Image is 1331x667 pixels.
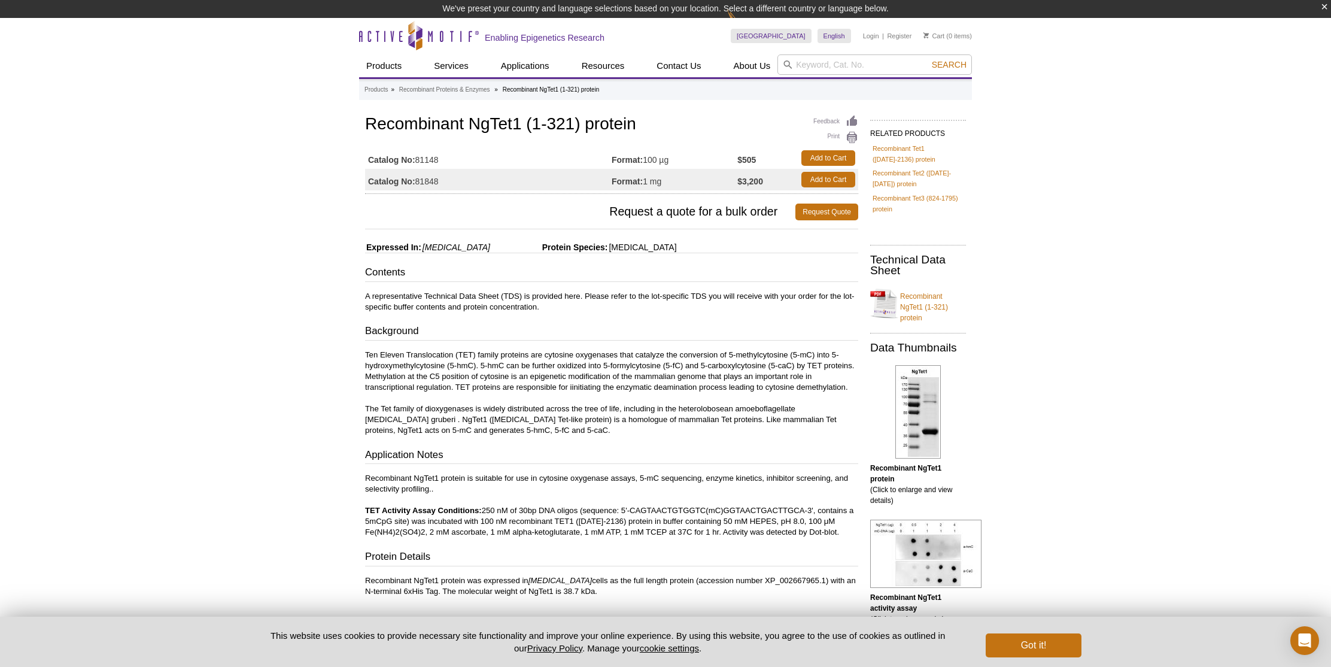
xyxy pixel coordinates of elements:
a: Recombinant Tet3 (824-1795) protein [873,193,964,214]
span: [MEDICAL_DATA] [607,242,676,252]
a: Add to Cart [801,150,855,166]
a: Login [863,32,879,40]
p: Ten Eleven Translocation (TET) family proteins are cytosine oxygenases that catalyze the conversi... [365,350,858,436]
a: Cart [923,32,944,40]
img: Change Here [727,9,759,37]
a: About Us [727,54,778,77]
span: Search [932,60,967,69]
li: » [494,86,498,93]
a: Recombinant Tet2 ([DATE]-[DATE]) protein [873,168,964,189]
a: Recombinant NgTet1 (1-321) protein [870,284,966,323]
a: Privacy Policy [527,643,582,653]
a: Print [813,131,858,144]
button: Got it! [986,633,1081,657]
li: | [882,29,884,43]
img: Recombinant NgTet1 protein [895,365,941,459]
p: (Click to enlarge and view details) [870,592,966,635]
li: » [391,86,394,93]
button: cookie settings [640,643,699,653]
span: Protein Species: [493,242,608,252]
h2: Technical Data Sheet [870,254,966,276]
a: Feedback [813,115,858,128]
i: [MEDICAL_DATA] [528,576,592,585]
a: Register [887,32,911,40]
li: Recombinant NgTet1 (1-321) protein [503,86,600,93]
i: [MEDICAL_DATA] [423,242,490,252]
img: Recombinant NgTet1 activity assay [870,520,981,588]
a: Request Quote [795,204,858,220]
span: Request a quote for a bulk order [365,204,795,220]
h3: Contents [365,265,858,282]
a: Products [359,54,409,77]
p: Recombinant NgTet1 protein was expressed in cells as the full length protein (accession number XP... [365,575,858,597]
a: Resources [575,54,632,77]
td: 81848 [365,169,612,190]
input: Keyword, Cat. No. [777,54,972,75]
h3: Application Notes [365,448,858,465]
div: Open Intercom Messenger [1290,626,1319,655]
button: Search [928,59,970,70]
strong: $3,200 [737,176,763,187]
strong: $505 [737,154,756,165]
td: 81148 [365,147,612,169]
h1: Recombinant NgTet1 (1-321) protein [365,115,858,135]
strong: Catalog No: [368,176,415,187]
p: A representative Technical Data Sheet (TDS) is provided here. Please refer to the lot-specific TD... [365,291,858,313]
td: 100 µg [612,147,737,169]
h2: RELATED PRODUCTS [870,120,966,141]
p: This website uses cookies to provide necessary site functionality and improve your online experie... [250,629,966,654]
strong: TET Activity Assay Conditions: [365,506,482,515]
img: Your Cart [923,32,929,38]
td: 1 mg [612,169,737,190]
a: [GEOGRAPHIC_DATA] [731,29,812,43]
h2: Data Thumbnails [870,342,966,353]
li: (0 items) [923,29,972,43]
p: Recombinant NgTet1 protein is suitable for use in cytosine oxygenase assays, 5-mC sequencing, enz... [365,473,858,538]
a: Add to Cart [801,172,855,187]
a: Products [364,84,388,95]
b: Recombinant NgTet1 protein [870,464,941,483]
strong: Format: [612,176,643,187]
strong: Format: [612,154,643,165]
a: English [818,29,851,43]
a: Applications [494,54,557,77]
b: Recombinant NgTet1 activity assay [870,593,941,613]
span: Expressed In: [365,242,421,252]
h3: Protein Details [365,550,858,566]
a: Recombinant Proteins & Enzymes [399,84,490,95]
a: Recombinant Tet1 ([DATE]-2136) protein [873,143,964,165]
p: (Click to enlarge and view details) [870,463,966,506]
a: Contact Us [649,54,708,77]
strong: Catalog No: [368,154,415,165]
a: Services [427,54,476,77]
h3: Background [365,324,858,341]
h2: Enabling Epigenetics Research [485,32,604,43]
